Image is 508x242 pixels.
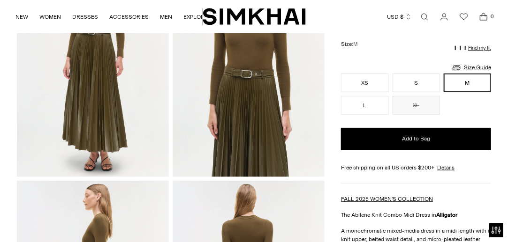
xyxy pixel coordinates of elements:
[109,7,149,27] a: ACCESSORIES
[393,73,440,92] button: S
[341,211,491,219] p: The Abilene Knit Combo Midi Dress in
[183,7,208,27] a: EXPLORE
[341,96,388,115] button: L
[341,40,357,49] label: Size:
[437,163,455,172] a: Details
[474,7,493,26] a: Open cart modal
[415,7,434,26] a: Open search modal
[341,128,491,150] button: Add to Bag
[402,135,430,143] span: Add to Bag
[160,7,172,27] a: MEN
[393,96,440,115] button: XL
[341,73,388,92] button: XS
[387,7,412,27] button: USD $
[455,7,473,26] a: Wishlist
[435,7,454,26] a: Go to the account page
[39,7,61,27] a: WOMEN
[451,62,491,73] a: Size Guide
[341,163,491,172] div: Free shipping on all US orders $200+
[488,12,497,21] span: 0
[15,7,28,27] a: NEW
[436,212,457,218] strong: Alligator
[72,7,98,27] a: DRESSES
[353,41,357,47] span: M
[203,7,306,26] a: SIMKHAI
[341,196,433,202] a: FALL 2025 WOMEN'S COLLECTION
[444,73,491,92] button: M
